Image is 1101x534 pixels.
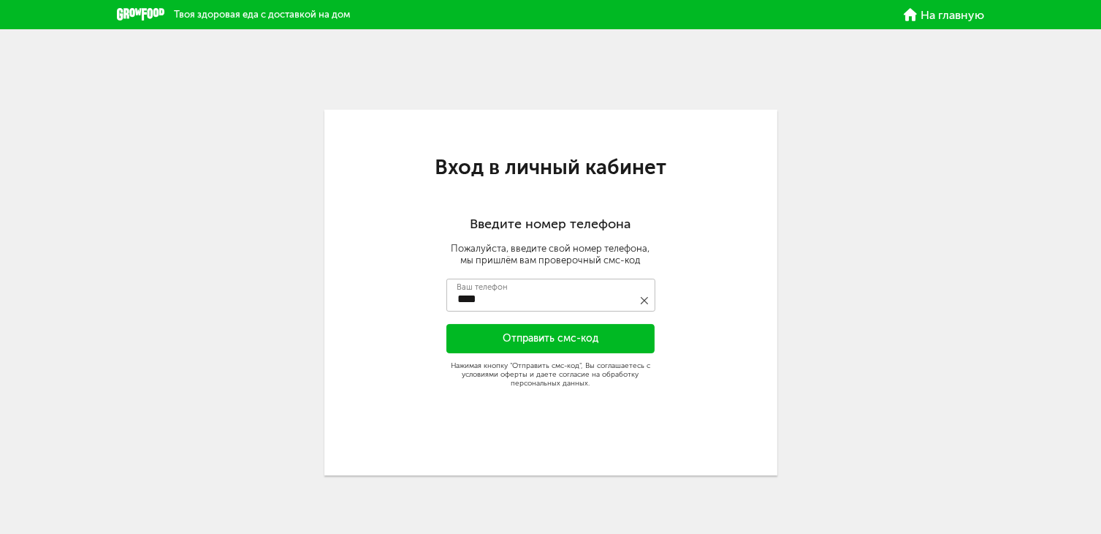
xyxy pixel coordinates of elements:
[446,361,655,388] div: Нажимая кнопку "Отправить смс-код", Вы соглашаетесь с условиями оферты и даете согласие на обрабо...
[324,217,777,233] h2: Введите номер телефона
[904,8,984,21] a: На главную
[921,10,984,21] span: На главную
[324,243,777,266] div: Пожалуйста, введите свой номер телефона, мы пришлём вам проверочный смс-код
[457,283,508,291] label: Ваш телефон
[117,8,350,21] a: Твоя здоровая еда с доставкой на дом
[324,158,777,177] h1: Вход в личный кабинет
[174,9,350,20] span: Твоя здоровая еда с доставкой на дом
[446,324,655,353] button: Отправить смс-код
